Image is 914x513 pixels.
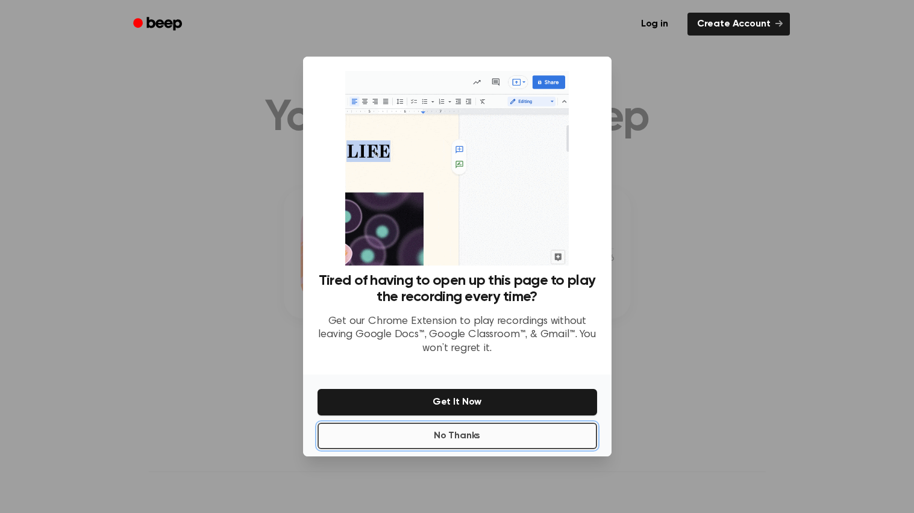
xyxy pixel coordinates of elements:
[318,315,597,356] p: Get our Chrome Extension to play recordings without leaving Google Docs™, Google Classroom™, & Gm...
[125,13,193,36] a: Beep
[318,389,597,415] button: Get It Now
[345,71,569,266] img: Beep extension in action
[318,423,597,449] button: No Thanks
[318,273,597,305] h3: Tired of having to open up this page to play the recording every time?
[629,10,680,38] a: Log in
[687,13,790,36] a: Create Account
